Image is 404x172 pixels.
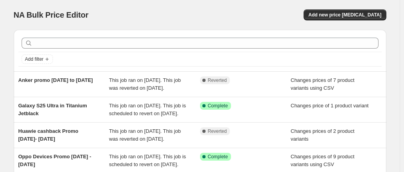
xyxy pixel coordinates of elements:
span: Reverted [208,77,227,83]
span: This job ran on [DATE]. This job was reverted on [DATE]. [109,77,181,91]
span: Changes prices of 9 product variants using CSV [291,154,355,167]
span: Complete [208,103,228,109]
button: Add filter [22,54,53,64]
span: This job ran on [DATE]. This job was reverted on [DATE]. [109,128,181,142]
span: Changes prices of 7 product variants using CSV [291,77,355,91]
span: This job ran on [DATE]. This job is scheduled to revert on [DATE]. [109,154,186,167]
span: Huawie cashback Promo [DATE]- [DATE] [18,128,78,142]
span: Changes prices of 2 product variants [291,128,355,142]
span: This job ran on [DATE]. This job is scheduled to revert on [DATE]. [109,103,186,116]
span: NA Bulk Price Editor [14,11,89,19]
span: Complete [208,154,228,160]
span: Add filter [25,56,44,62]
span: Reverted [208,128,227,134]
span: Changes price of 1 product variant [291,103,369,109]
span: Anker promo [DATE] to [DATE] [18,77,93,83]
span: Add new price [MEDICAL_DATA] [308,12,381,18]
button: Add new price [MEDICAL_DATA] [304,9,386,20]
span: Galaxy S25 Ultra in Titanium Jetblack [18,103,87,116]
span: Oppo Devices Promo [DATE] - [DATE] [18,154,91,167]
